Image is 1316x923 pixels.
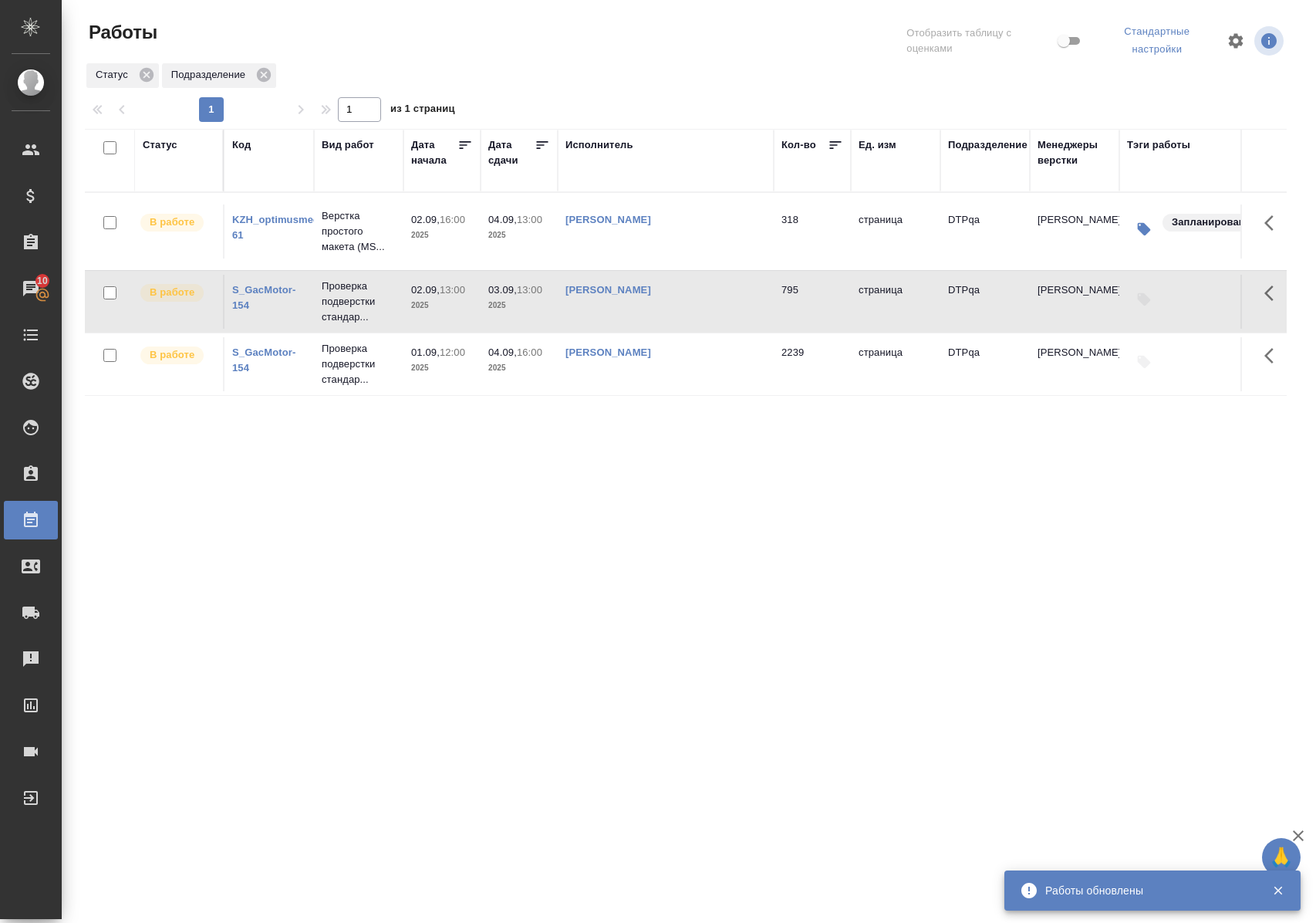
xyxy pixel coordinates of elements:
p: 16:00 [440,214,465,225]
div: Тэги работы [1127,137,1190,153]
p: [PERSON_NAME] [1038,345,1112,360]
div: Исполнитель выполняет работу [139,345,215,366]
div: Исполнитель [565,137,633,153]
p: 16:00 [517,347,542,358]
a: S_GacMotor-154 [232,347,295,374]
div: Дата сдачи [488,137,535,168]
p: Статус [96,67,133,83]
p: В работе [150,215,194,230]
td: DTPqa [940,205,1030,259]
span: 10 [28,273,57,289]
p: [PERSON_NAME] [1038,212,1112,228]
a: S_GacMotor-154 [232,284,295,311]
td: страница [851,205,940,259]
p: 13:00 [440,284,465,296]
div: Вид работ [322,137,374,153]
p: Запланирован [1172,215,1245,230]
span: Отобразить таблицу с оценками [906,25,1054,56]
div: Код [232,137,251,153]
div: split button [1097,20,1217,62]
p: 2025 [488,360,550,376]
p: 04.09, [488,347,517,358]
td: страница [851,337,940,391]
a: [PERSON_NAME] [565,347,651,358]
p: 2025 [488,298,550,313]
p: 03.09, [488,284,517,296]
button: Здесь прячутся важные кнопки [1255,275,1292,312]
p: Проверка подверстки стандар... [322,341,396,387]
span: 🙏 [1268,841,1294,874]
p: 04.09, [488,214,517,225]
div: Работы обновлены [1045,883,1249,898]
span: из 1 страниц [390,100,455,122]
button: 🙏 [1262,838,1301,877]
p: 01.09, [411,347,440,358]
a: 10 [4,269,58,308]
div: Статус [143,137,177,153]
td: DTPqa [940,275,1030,329]
span: Настроить таблицу [1217,22,1254,59]
div: Исполнитель выполняет работу [139,282,215,303]
button: Добавить тэги [1127,345,1161,379]
a: [PERSON_NAME] [565,214,651,225]
p: 02.09, [411,284,440,296]
div: Дата начала [411,137,457,168]
button: Добавить тэги [1127,282,1161,316]
p: 2025 [411,360,473,376]
p: 2025 [411,228,473,243]
div: Кол-во [781,137,816,153]
button: Здесь прячутся важные кнопки [1255,337,1292,374]
td: DTPqa [940,337,1030,391]
td: страница [851,275,940,329]
p: [PERSON_NAME] [1038,282,1112,298]
p: 13:00 [517,284,542,296]
a: [PERSON_NAME] [565,284,651,296]
a: KZH_optimusmedica-61 [232,214,337,241]
td: 795 [774,275,851,329]
p: Проверка подверстки стандар... [322,279,396,325]
div: Исполнитель выполняет работу [139,212,215,233]
div: Подразделение [162,63,276,88]
p: 2025 [488,228,550,243]
p: В работе [150,347,194,363]
button: Изменить тэги [1127,212,1161,246]
td: 2239 [774,337,851,391]
div: Подразделение [948,137,1027,153]
p: 13:00 [517,214,542,225]
p: Подразделение [171,67,251,83]
button: Здесь прячутся важные кнопки [1255,205,1292,242]
span: Посмотреть информацию [1254,26,1287,56]
p: 02.09, [411,214,440,225]
td: 318 [774,205,851,259]
span: Работы [85,20,157,45]
p: Верстка простого макета (MS... [322,208,396,255]
button: Закрыть [1262,884,1294,898]
div: Ед. изм [859,137,896,153]
div: Менеджеры верстки [1038,137,1112,168]
p: 12:00 [440,347,465,358]
div: Статус [86,63,159,88]
p: 2025 [411,298,473,313]
p: В работе [150,285,194,300]
div: Запланирован [1161,212,1256,233]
